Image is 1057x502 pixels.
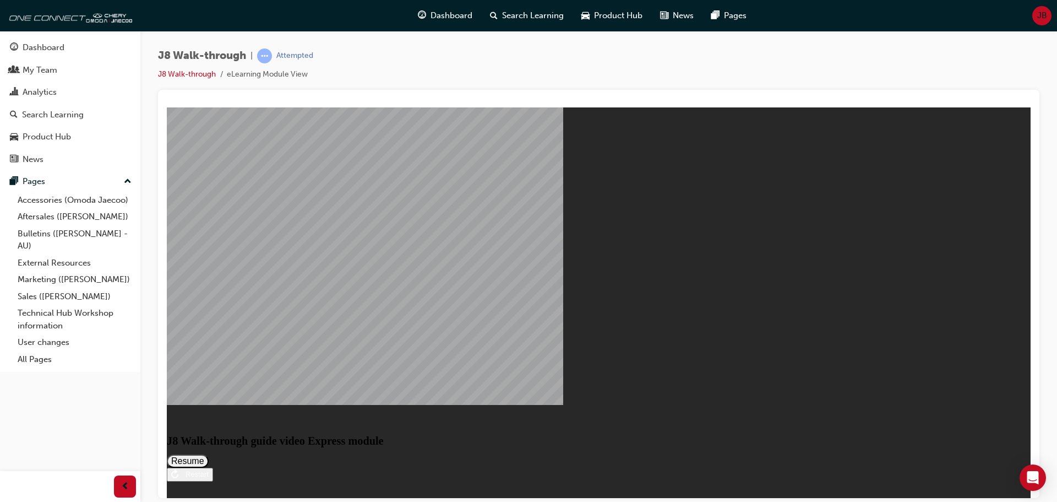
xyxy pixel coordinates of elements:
[431,9,472,22] span: Dashboard
[1020,465,1046,491] div: Open Intercom Messenger
[4,171,136,192] button: Pages
[13,334,136,351] a: User changes
[227,68,308,81] li: eLearning Module View
[250,50,253,62] span: |
[4,105,136,125] a: Search Learning
[10,43,18,53] span: guage-icon
[673,9,694,22] span: News
[13,288,136,305] a: Sales ([PERSON_NAME])
[257,48,272,63] span: learningRecordVerb_ATTEMPT-icon
[124,175,132,189] span: up-icon
[702,4,755,27] a: pages-iconPages
[13,255,136,272] a: External Resources
[581,9,590,23] span: car-icon
[13,271,136,288] a: Marketing ([PERSON_NAME])
[502,9,564,22] span: Search Learning
[276,51,313,61] div: Attempted
[13,225,136,255] a: Bulletins ([PERSON_NAME] - AU)
[10,132,18,142] span: car-icon
[418,9,426,23] span: guage-icon
[23,153,43,166] div: News
[4,149,136,170] a: News
[4,60,136,80] a: My Team
[23,175,45,188] div: Pages
[4,127,136,147] a: Product Hub
[10,155,18,165] span: news-icon
[10,88,18,98] span: chart-icon
[1037,9,1047,22] span: JB
[573,4,651,27] a: car-iconProduct Hub
[13,192,136,209] a: Accessories (Omoda Jaecoo)
[660,9,668,23] span: news-icon
[23,41,64,54] div: Dashboard
[13,208,136,225] a: Aftersales ([PERSON_NAME])
[711,9,720,23] span: pages-icon
[13,305,136,334] a: Technical Hub Workshop information
[10,66,18,75] span: people-icon
[10,110,18,120] span: search-icon
[23,86,57,99] div: Analytics
[158,50,246,62] span: J8 Walk-through
[6,4,132,26] img: oneconnect
[490,9,498,23] span: search-icon
[4,35,136,171] button: DashboardMy TeamAnalyticsSearch LearningProduct HubNews
[409,4,481,27] a: guage-iconDashboard
[23,64,57,77] div: My Team
[1032,6,1051,25] button: JB
[4,37,136,58] a: Dashboard
[22,109,84,121] div: Search Learning
[158,69,216,79] a: J8 Walk-through
[13,351,136,368] a: All Pages
[10,177,18,187] span: pages-icon
[481,4,573,27] a: search-iconSearch Learning
[121,480,129,494] span: prev-icon
[594,9,642,22] span: Product Hub
[724,9,747,22] span: Pages
[4,82,136,102] a: Analytics
[651,4,702,27] a: news-iconNews
[23,131,71,143] div: Product Hub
